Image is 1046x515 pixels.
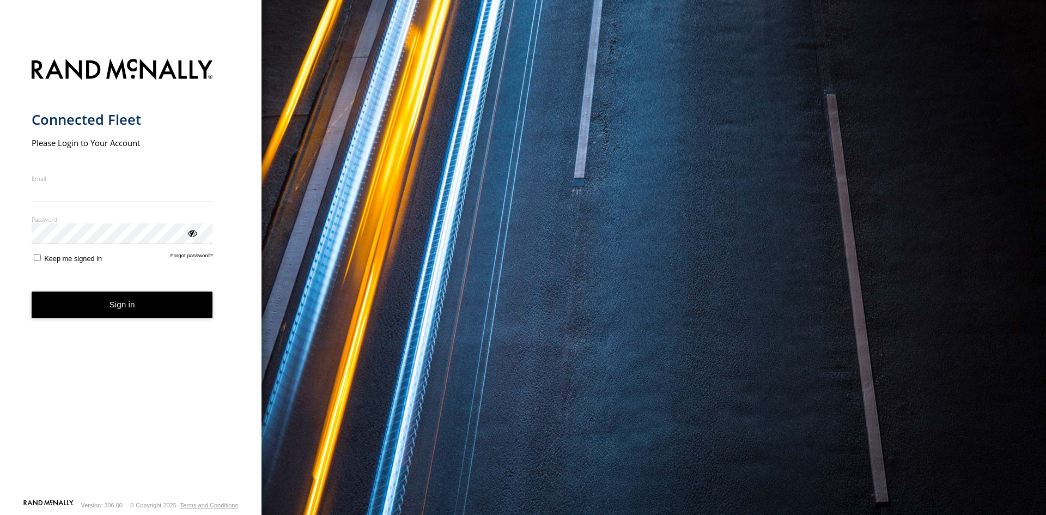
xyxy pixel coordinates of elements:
span: Keep me signed in [44,255,102,263]
button: Sign in [32,292,213,318]
label: Email [32,174,213,183]
h2: Please Login to Your Account [32,137,213,148]
a: Forgot password? [171,252,213,263]
input: Keep me signed in [34,254,41,261]
div: Version: 306.00 [81,502,123,508]
form: main [32,52,230,499]
h1: Connected Fleet [32,111,213,129]
img: Rand McNally [32,57,213,84]
div: ViewPassword [186,227,197,238]
label: Password [32,215,213,223]
a: Terms and Conditions [180,502,238,508]
a: Visit our Website [23,500,74,511]
div: © Copyright 2025 - [130,502,238,508]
